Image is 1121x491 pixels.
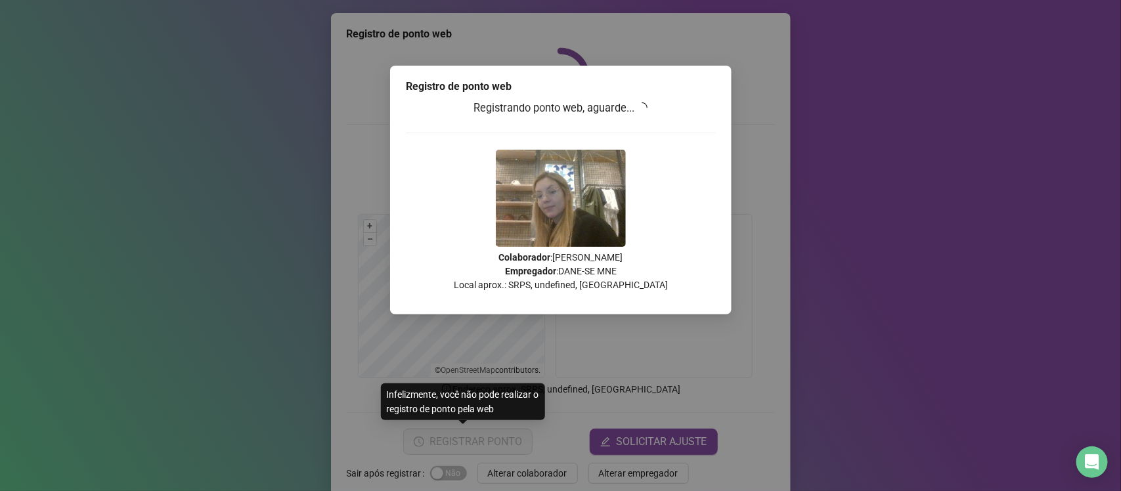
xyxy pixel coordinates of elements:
[406,79,716,95] div: Registro de ponto web
[381,383,545,420] div: Infelizmente, você não pode realizar o registro de ponto pela web
[636,101,649,115] span: loading
[498,252,550,263] strong: Colaborador
[1076,446,1108,478] div: Open Intercom Messenger
[406,100,716,117] h3: Registrando ponto web, aguarde...
[505,266,556,276] strong: Empregador
[406,251,716,292] p: : [PERSON_NAME] : DANE-SE MNE Local aprox.: SRPS, undefined, [GEOGRAPHIC_DATA]
[496,150,626,247] img: 2Q==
